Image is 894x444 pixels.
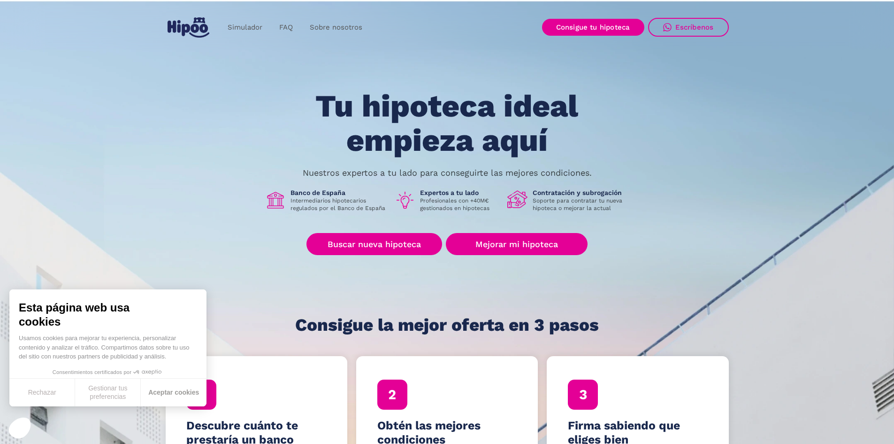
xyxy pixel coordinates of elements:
h1: Consigue la mejor oferta en 3 pasos [295,316,599,335]
div: Escríbenos [675,23,714,31]
a: Mejorar mi hipoteca [446,233,587,255]
a: home [166,14,212,41]
h1: Expertos a tu lado [420,188,500,197]
a: Consigue tu hipoteca [542,19,644,36]
a: Sobre nosotros [301,18,371,37]
h1: Banco de España [290,188,387,197]
p: Soporte para contratar tu nueva hipoteca o mejorar la actual [533,197,629,212]
a: Buscar nueva hipoteca [306,233,442,255]
p: Profesionales con +40M€ gestionados en hipotecas [420,197,500,212]
p: Intermediarios hipotecarios regulados por el Banco de España [290,197,387,212]
a: Escríbenos [648,18,729,37]
h1: Contratación y subrogación [533,188,629,197]
a: Simulador [219,18,271,37]
p: Nuestros expertos a tu lado para conseguirte las mejores condiciones. [303,169,592,177]
h1: Tu hipoteca ideal empieza aquí [269,89,625,157]
a: FAQ [271,18,301,37]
